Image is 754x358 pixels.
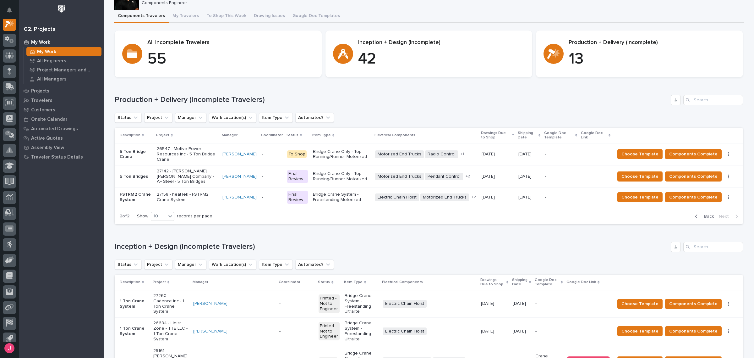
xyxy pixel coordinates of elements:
[512,277,527,288] p: Shipping Date
[513,301,531,306] p: [DATE]
[617,299,663,309] button: Choose Template
[544,130,574,141] p: Google Doc Template
[19,115,104,124] a: Onsite Calendar
[665,326,722,336] button: Components Complete
[319,322,340,340] div: Printed - Not to Engineer
[31,98,52,103] p: Travelers
[617,171,663,182] button: Choose Template
[115,143,743,165] tr: 5 Ton Bridge Crane26547 - Motive Power Resources Inc - 5 Ton Bridge Crane[PERSON_NAME] -To ShopBr...
[115,290,743,317] tr: 1 Ton Crane System27260 - Cadence Inc - 1 Ton Crane System[PERSON_NAME] -Printed - Not to Enginee...
[259,260,293,270] button: Item Type
[31,117,68,122] p: Onsite Calendar
[156,132,169,139] p: Project
[222,195,257,200] a: [PERSON_NAME]
[312,132,331,139] p: Item Type
[665,299,722,309] button: Components Complete
[535,277,559,288] p: Google Doc Template
[545,174,577,179] p: -
[193,329,227,334] a: [PERSON_NAME]
[665,192,722,202] button: Components Complete
[177,214,212,219] p: records per page
[115,317,743,345] tr: 1 Ton Crane System26684 - Hoist Zone - TTE LLC - 1 Ton Crane System[PERSON_NAME] -Printed - Not t...
[287,132,298,139] p: Status
[31,40,50,45] p: My Work
[31,107,55,113] p: Customers
[569,50,735,69] p: 13
[466,175,470,178] span: + 2
[175,113,206,123] button: Manager
[19,37,104,47] a: My Work
[375,173,424,181] span: Motorized End Trucks
[683,242,743,252] input: Search
[147,50,314,69] p: 55
[157,169,217,184] p: 27142 - [PERSON_NAME] [PERSON_NAME] Company - AF Steel - 5 Ton Bridges
[669,150,718,158] span: Components Complete
[193,301,227,306] a: [PERSON_NAME]
[203,10,250,23] button: To Shop This Week
[716,214,743,219] button: Next
[344,279,363,286] p: Item Type
[313,171,370,182] p: Bridge Crane Only - Top Running/Runner Motorized
[513,329,531,334] p: [DATE]
[535,329,562,334] p: -
[374,132,415,139] p: Electrical Components
[425,173,463,181] span: Pendant Control
[115,187,743,207] tr: FSTRM2 Crane System27158 - heatTek - FSTRM2 Crane System[PERSON_NAME] -Final ReviewBridge Crane S...
[262,152,282,157] p: -
[120,192,152,203] p: FSTRM2 Crane System
[535,301,562,306] p: -
[358,39,525,46] p: Inception + Design (Incomplete)
[566,279,596,286] p: Google Doc Link
[319,294,340,313] div: Printed - Not to Engineer
[19,133,104,143] a: Active Quotes
[358,50,525,69] p: 42
[295,113,334,123] button: Automated?
[19,86,104,96] a: Projects
[193,279,208,286] p: Manager
[24,47,104,56] a: My Work
[345,321,378,342] p: Bridge Crane System - Freestanding Ultralite
[153,293,188,314] p: 27260 - Cadence Inc - 1 Ton Crane System
[222,132,238,139] p: Manager
[31,136,63,141] p: Active Quotes
[262,195,282,200] p: -
[120,174,152,179] p: 5 Ton Bridges
[621,173,658,180] span: Choose Template
[56,3,67,15] img: Workspace Logo
[313,192,370,203] p: Bridge Crane System - Freestanding Motorized
[481,130,511,141] p: Drawings Due to Shop
[115,260,142,270] button: Status
[279,301,314,306] p: -
[669,173,718,180] span: Components Complete
[287,150,307,158] div: To Shop
[518,130,537,141] p: Shipping Date
[518,195,539,200] p: [DATE]
[669,327,718,335] span: Components Complete
[665,149,722,159] button: Components Complete
[375,150,424,158] span: Motorized End Trucks
[222,174,257,179] a: [PERSON_NAME]
[482,193,496,200] p: [DATE]
[144,260,172,270] button: Project
[115,95,668,104] h1: Production + Delivery (Incomplete Travelers)
[665,171,722,182] button: Components Complete
[420,193,469,201] span: Motorized End Trucks
[37,49,56,55] p: My Work
[382,279,423,286] p: Electrical Components
[222,152,257,157] a: [PERSON_NAME]
[683,95,743,105] input: Search
[289,10,344,23] button: Google Doc Templates
[518,174,539,179] p: [DATE]
[617,326,663,336] button: Choose Template
[569,39,735,46] p: Production + Delivery (Incomplete)
[19,96,104,105] a: Travelers
[383,327,427,335] span: Electric Chain Hoist
[345,293,378,314] p: Bridge Crane System - Freestanding Ultralite
[375,193,419,201] span: Electric Chain Hoist
[120,132,140,139] p: Description
[153,279,166,286] p: Project
[3,4,16,17] button: Notifications
[279,279,300,286] p: Coordinator
[481,327,495,334] p: [DATE]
